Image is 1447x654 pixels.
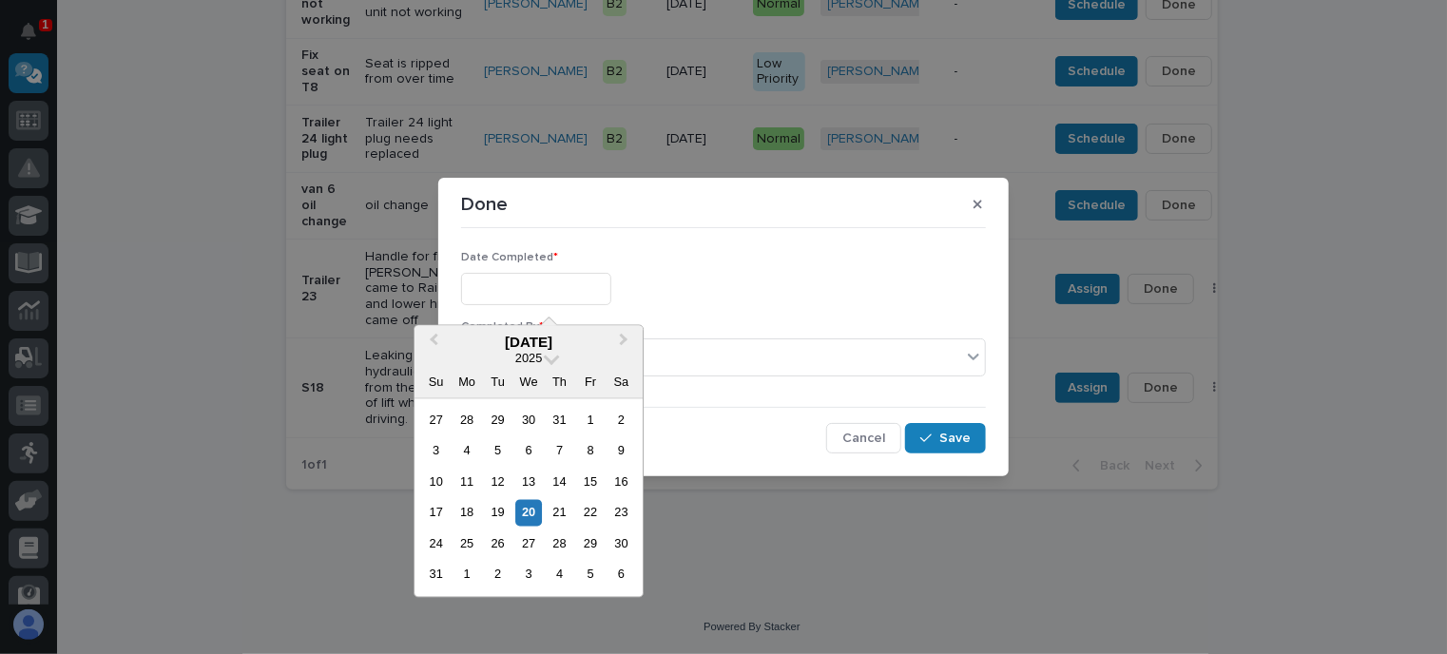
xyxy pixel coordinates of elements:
[516,408,542,433] div: Choose Wednesday, July 30th, 2025
[423,500,449,526] div: Choose Sunday, August 17th, 2025
[578,438,604,464] div: Choose Friday, August 8th, 2025
[547,562,572,587] div: Choose Thursday, September 4th, 2025
[905,423,986,453] button: Save
[608,370,634,395] div: Sa
[578,370,604,395] div: Fr
[826,423,901,453] button: Cancel
[454,408,480,433] div: Choose Monday, July 28th, 2025
[423,408,449,433] div: Choose Sunday, July 27th, 2025
[578,408,604,433] div: Choose Friday, August 1st, 2025
[610,328,641,358] button: Next Month
[578,470,604,495] div: Choose Friday, August 15th, 2025
[454,438,480,464] div: Choose Monday, August 4th, 2025
[939,430,971,447] span: Save
[608,438,634,464] div: Choose Saturday, August 9th, 2025
[485,531,511,557] div: Choose Tuesday, August 26th, 2025
[608,500,634,526] div: Choose Saturday, August 23rd, 2025
[578,531,604,557] div: Choose Friday, August 29th, 2025
[516,562,542,587] div: Choose Wednesday, September 3rd, 2025
[421,405,637,590] div: month 2025-08
[608,408,634,433] div: Choose Saturday, August 2nd, 2025
[547,370,572,395] div: Th
[608,562,634,587] div: Choose Saturday, September 6th, 2025
[516,531,542,557] div: Choose Wednesday, August 27th, 2025
[578,500,604,526] div: Choose Friday, August 22nd, 2025
[547,470,572,495] div: Choose Thursday, August 14th, 2025
[516,470,542,495] div: Choose Wednesday, August 13th, 2025
[454,470,480,495] div: Choose Monday, August 11th, 2025
[608,470,634,495] div: Choose Saturday, August 16th, 2025
[842,430,885,447] span: Cancel
[547,531,572,557] div: Choose Thursday, August 28th, 2025
[608,531,634,557] div: Choose Saturday, August 30th, 2025
[423,438,449,464] div: Choose Sunday, August 3rd, 2025
[485,408,511,433] div: Choose Tuesday, July 29th, 2025
[454,370,480,395] div: Mo
[454,531,480,557] div: Choose Monday, August 25th, 2025
[547,438,572,464] div: Choose Thursday, August 7th, 2025
[461,193,508,216] p: Done
[547,500,572,526] div: Choose Thursday, August 21st, 2025
[415,334,643,351] div: [DATE]
[485,562,511,587] div: Choose Tuesday, September 2nd, 2025
[547,408,572,433] div: Choose Thursday, July 31st, 2025
[485,470,511,495] div: Choose Tuesday, August 12th, 2025
[516,370,542,395] div: We
[516,438,542,464] div: Choose Wednesday, August 6th, 2025
[461,252,558,263] span: Date Completed
[578,562,604,587] div: Choose Friday, September 5th, 2025
[423,531,449,557] div: Choose Sunday, August 24th, 2025
[454,500,480,526] div: Choose Monday, August 18th, 2025
[516,500,542,526] div: Choose Wednesday, August 20th, 2025
[416,328,447,358] button: Previous Month
[423,470,449,495] div: Choose Sunday, August 10th, 2025
[423,370,449,395] div: Su
[485,438,511,464] div: Choose Tuesday, August 5th, 2025
[515,352,542,366] span: 2025
[423,562,449,587] div: Choose Sunday, August 31st, 2025
[485,370,511,395] div: Tu
[454,562,480,587] div: Choose Monday, September 1st, 2025
[485,500,511,526] div: Choose Tuesday, August 19th, 2025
